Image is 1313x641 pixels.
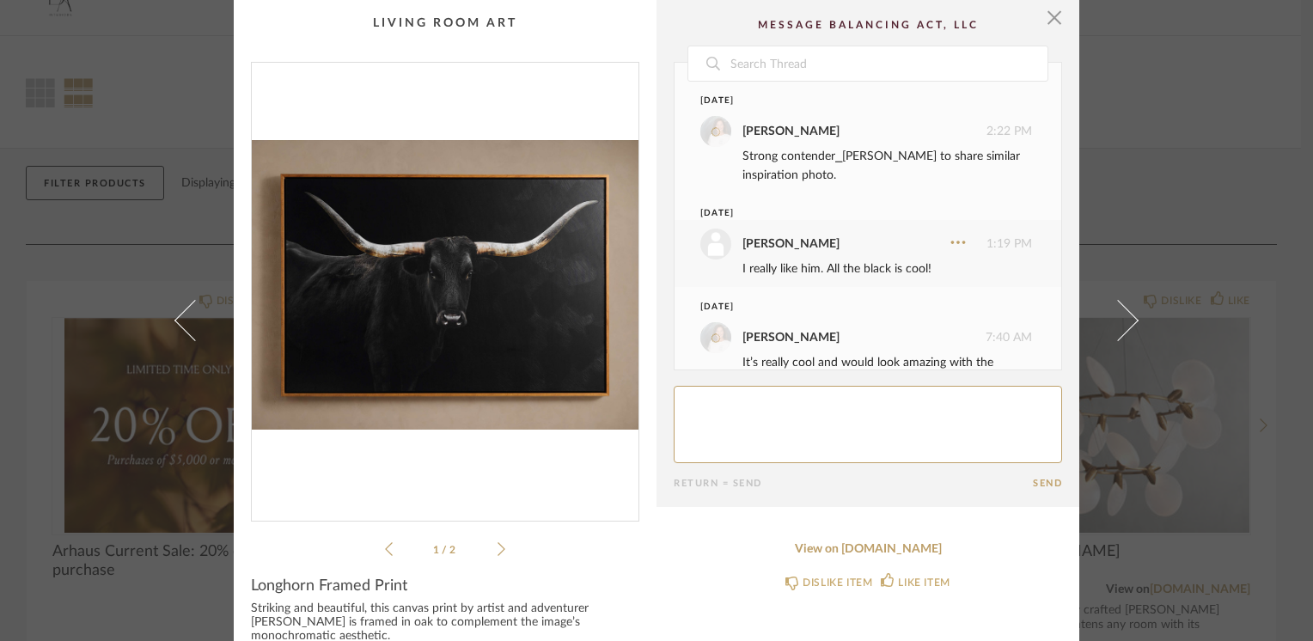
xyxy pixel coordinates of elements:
div: LIKE ITEM [898,574,950,591]
div: 2:22 PM [700,116,1032,147]
div: Strong contender⎯[PERSON_NAME] to share similar inspiration photo. [742,147,1032,185]
div: [PERSON_NAME] [742,235,840,253]
img: cfdd3bcd-ac43-4fc5-81c3-8276f05eab03_1000x1000.jpg [252,63,638,507]
div: [DATE] [700,301,1000,314]
div: DISLIKE ITEM [803,574,872,591]
div: [PERSON_NAME] [742,122,840,141]
div: I really like him. All the black is cool! [742,259,1032,278]
span: 2 [449,545,458,555]
div: It’s really cool and would look amazing with the furniture we’re considering! We can choose a sub... [742,353,1032,410]
button: Send [1033,478,1062,489]
span: / [442,545,449,555]
div: Return = Send [674,478,1033,489]
div: [PERSON_NAME] [742,328,840,347]
div: 7:40 AM [700,322,1032,353]
a: View on [DOMAIN_NAME] [674,542,1062,557]
div: [DATE] [700,207,1000,220]
span: 1 [433,545,442,555]
div: 1:19 PM [700,229,1032,259]
input: Search Thread [729,46,1047,81]
span: Longhorn Framed Print [251,577,407,595]
div: [DATE] [700,95,1000,107]
div: 0 [252,63,638,507]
